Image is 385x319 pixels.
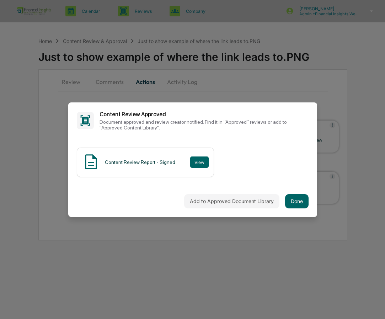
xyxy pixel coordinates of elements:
img: Document Icon [82,153,100,171]
h2: Content Review Approved [100,111,309,118]
p: Document approved and review creator notified. Find it in "Approved" reviews or add to "Approved ... [100,119,309,131]
button: View [190,156,209,168]
div: Content Review Report - Signed [105,159,175,165]
button: Done [285,194,309,208]
iframe: Open customer support [362,296,381,315]
button: Add to Approved Document Library [184,194,279,208]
